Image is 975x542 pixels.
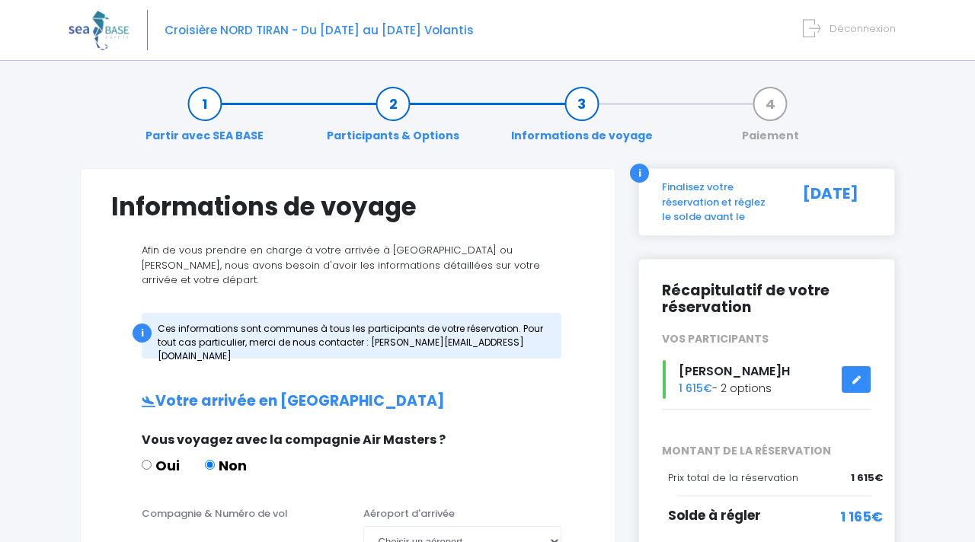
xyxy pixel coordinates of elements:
div: VOS PARTICIPANTS [651,331,883,347]
div: i [630,164,649,183]
div: Ces informations sont communes à tous les participants de votre réservation. Pour tout cas partic... [142,313,561,359]
div: i [133,324,152,343]
a: Informations de voyage [503,96,660,144]
div: - 2 options [651,360,883,399]
span: 1 615€ [679,381,712,396]
h1: Informations de voyage [111,192,584,222]
input: Oui [142,460,152,470]
span: Vous voyagez avec la compagnie Air Masters ? [142,431,446,448]
a: Participants & Options [319,96,467,144]
div: Finalisez votre réservation et réglez le solde avant le [651,180,786,225]
div: [DATE] [786,180,883,225]
span: MONTANT DE LA RÉSERVATION [651,443,883,459]
label: Compagnie & Numéro de vol [142,506,288,521]
a: Partir avec SEA BASE [138,96,271,144]
span: Solde à régler [668,506,761,524]
h2: Récapitulatif de votre réservation [662,282,871,317]
span: Croisière NORD TIRAN - Du [DATE] au [DATE] Volantis [165,22,474,38]
p: Afin de vous prendre en charge à votre arrivée à [GEOGRAPHIC_DATA] ou [PERSON_NAME], nous avons b... [111,243,584,288]
label: Non [205,455,247,476]
input: Non [205,460,215,470]
span: 1 615€ [851,470,883,486]
span: [PERSON_NAME]H [679,362,790,380]
span: Déconnexion [830,21,896,36]
span: Prix total de la réservation [668,470,798,485]
a: Paiement [734,96,807,144]
label: Aéroport d'arrivée [363,506,455,521]
span: 1 165€ [840,506,883,527]
h2: Votre arrivée en [GEOGRAPHIC_DATA] [111,393,584,410]
label: Oui [142,455,180,476]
